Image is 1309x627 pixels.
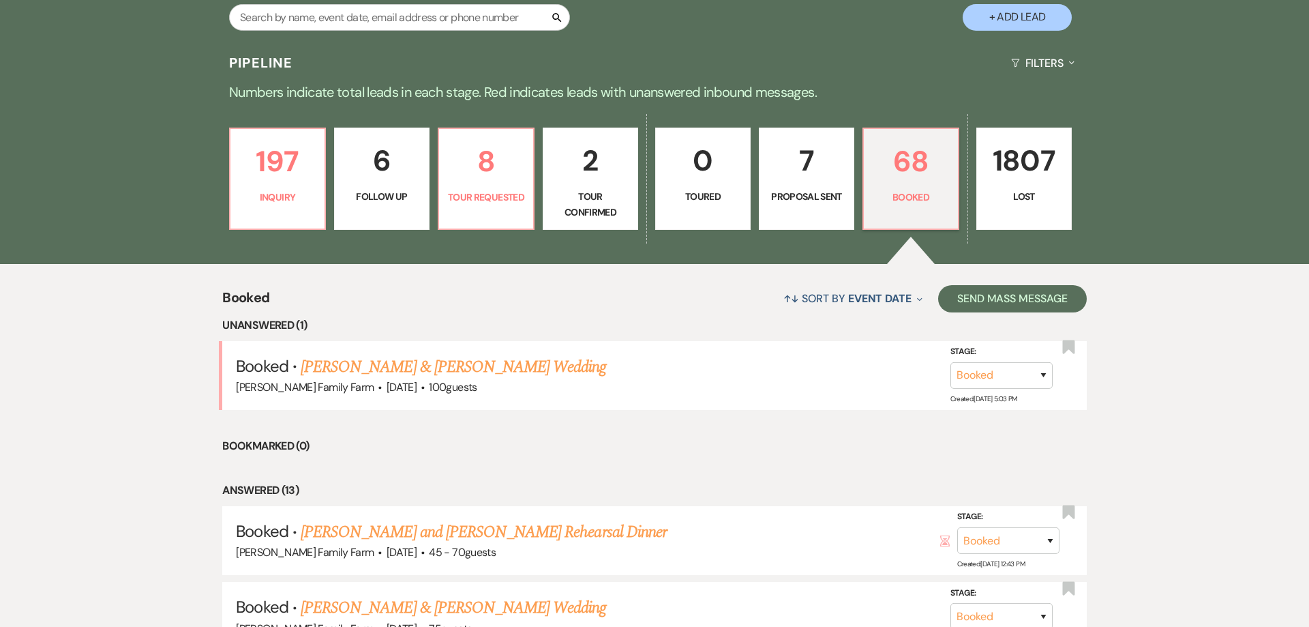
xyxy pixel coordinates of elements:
[985,189,1063,204] p: Lost
[236,380,374,394] span: [PERSON_NAME] Family Farm
[438,128,535,230] a: 8Tour Requested
[236,355,288,377] span: Booked
[778,280,928,317] button: Sort By Event Date
[301,520,667,544] a: [PERSON_NAME] and [PERSON_NAME] Rehearsal Dinner
[957,510,1059,525] label: Stage:
[664,138,742,184] p: 0
[447,138,525,184] p: 8
[963,4,1072,31] button: + Add Lead
[950,394,1017,403] span: Created: [DATE] 5:03 PM
[229,53,293,72] h3: Pipeline
[950,586,1053,601] label: Stage:
[222,317,1086,334] li: Unanswered (1)
[759,128,854,230] a: 7Proposal Sent
[387,380,417,394] span: [DATE]
[552,189,629,220] p: Tour Confirmed
[938,285,1087,312] button: Send Mass Message
[768,189,845,204] p: Proposal Sent
[447,190,525,205] p: Tour Requested
[543,128,638,230] a: 2Tour Confirmed
[985,138,1063,184] p: 1807
[783,291,800,306] span: ↑↓
[301,596,606,620] a: [PERSON_NAME] & [PERSON_NAME] Wedding
[229,128,326,230] a: 197Inquiry
[236,545,374,559] span: [PERSON_NAME] Family Farm
[1006,45,1080,81] button: Filters
[950,345,1053,360] label: Stage:
[872,138,950,184] p: 68
[343,189,421,204] p: Follow Up
[164,81,1145,103] p: Numbers indicate total leads in each stage. Red indicates leads with unanswered inbound messages.
[429,545,496,559] span: 45 - 70 guests
[429,380,477,394] span: 100 guests
[387,545,417,559] span: [DATE]
[768,138,845,184] p: 7
[552,138,629,184] p: 2
[229,4,570,31] input: Search by name, event date, email address or phone number
[957,559,1025,568] span: Created: [DATE] 12:43 PM
[222,287,269,317] span: Booked
[664,189,742,204] p: Toured
[872,190,950,205] p: Booked
[848,291,912,306] span: Event Date
[239,190,316,205] p: Inquiry
[222,437,1086,455] li: Bookmarked (0)
[862,128,959,230] a: 68Booked
[222,482,1086,499] li: Answered (13)
[236,596,288,617] span: Booked
[301,355,606,379] a: [PERSON_NAME] & [PERSON_NAME] Wedding
[976,128,1072,230] a: 1807Lost
[239,138,316,184] p: 197
[334,128,430,230] a: 6Follow Up
[343,138,421,184] p: 6
[655,128,751,230] a: 0Toured
[236,521,288,542] span: Booked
